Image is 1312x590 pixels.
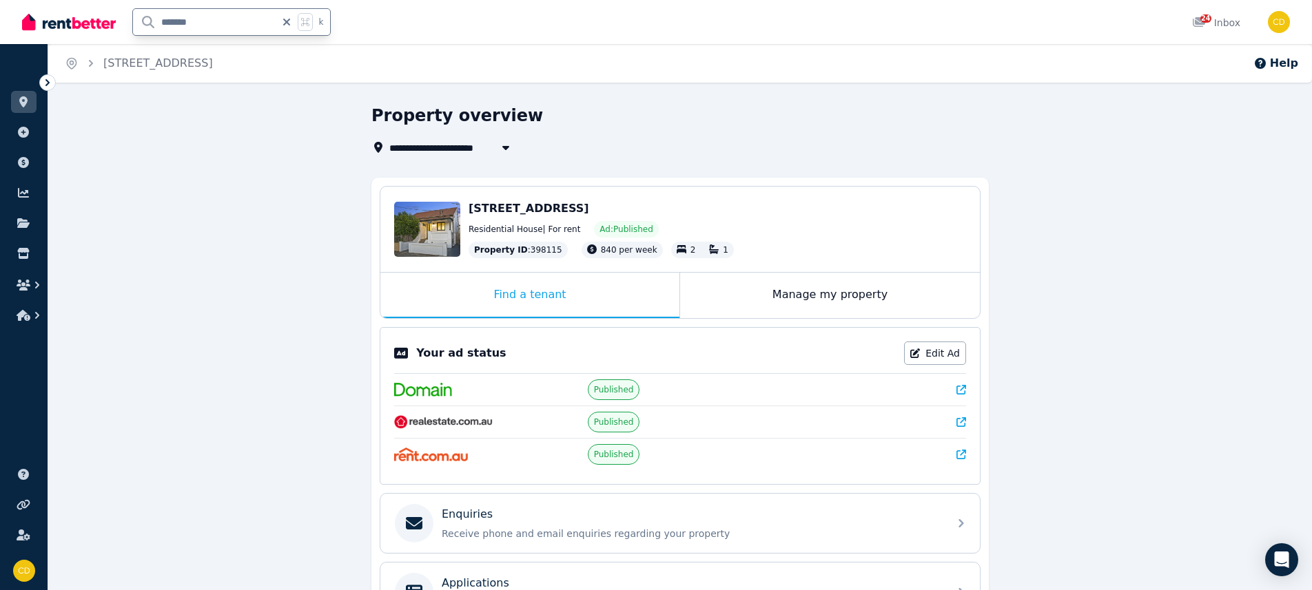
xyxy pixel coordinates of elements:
p: Enquiries [442,506,493,523]
p: Receive phone and email enquiries regarding your property [442,527,941,540]
a: Edit Ad [904,341,966,365]
div: Manage my property [680,273,980,318]
span: k [318,17,323,28]
span: Ad: Published [599,224,653,235]
nav: Breadcrumb [48,44,229,83]
span: Residential House | For rent [469,224,580,235]
span: 840 per week [601,245,657,255]
img: Rent.com.au [394,447,468,461]
img: RealEstate.com.au [394,415,493,429]
span: Property ID [474,244,528,255]
div: Open Intercom Messenger [1265,543,1298,576]
img: Chris Dimitropoulos [1268,11,1290,33]
button: Help [1253,55,1298,72]
span: Published [594,417,634,428]
img: RentBetter [22,12,116,32]
span: Published [594,384,634,395]
img: Domain.com.au [394,383,452,397]
h1: Property overview [371,105,543,127]
a: EnquiriesReceive phone and email enquiries regarding your property [380,494,980,553]
span: Published [594,449,634,460]
span: 1 [723,245,728,255]
div: Find a tenant [380,273,679,318]
span: 2 [690,245,696,255]
span: [STREET_ADDRESS] [469,202,589,215]
p: Your ad status [416,345,506,361]
div: : 398115 [469,242,568,258]
a: [STREET_ADDRESS] [103,56,213,70]
img: Chris Dimitropoulos [13,560,35,582]
div: Inbox [1192,16,1240,30]
span: 24 [1200,14,1211,23]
